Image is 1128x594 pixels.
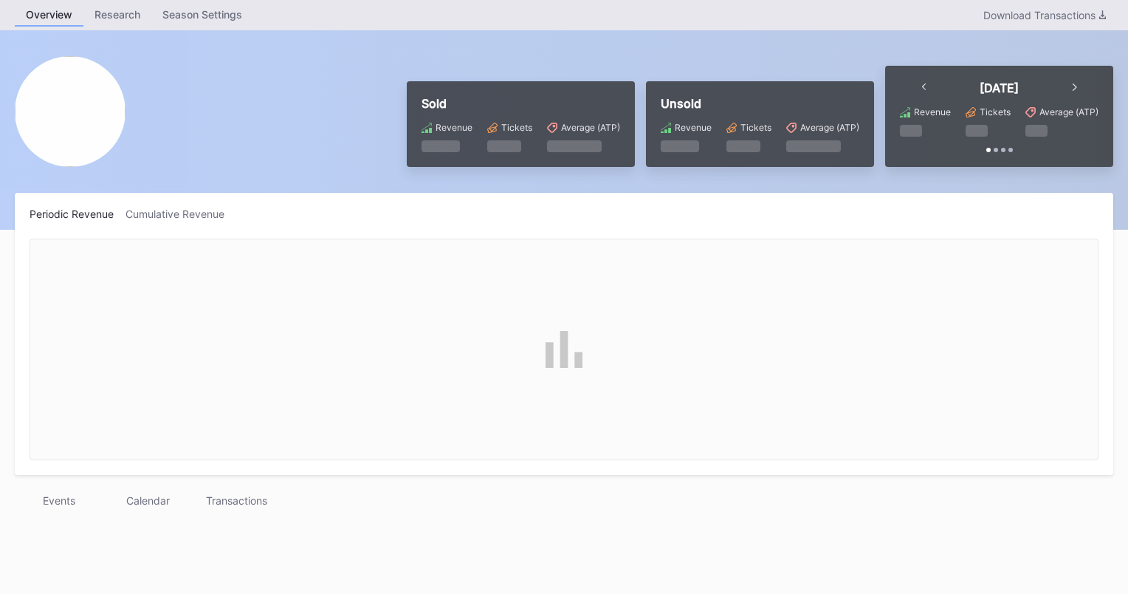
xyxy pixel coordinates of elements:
[30,208,125,220] div: Periodic Revenue
[125,208,236,220] div: Cumulative Revenue
[561,122,620,133] div: Average (ATP)
[1039,106,1098,117] div: Average (ATP)
[976,5,1113,25] button: Download Transactions
[980,106,1011,117] div: Tickets
[151,4,253,25] div: Season Settings
[800,122,859,133] div: Average (ATP)
[661,96,859,111] div: Unsold
[422,96,620,111] div: Sold
[980,81,1019,95] div: [DATE]
[983,9,1106,21] div: Download Transactions
[103,490,192,511] div: Calendar
[151,4,253,27] a: Season Settings
[83,4,151,27] a: Research
[192,490,281,511] div: Transactions
[675,122,712,133] div: Revenue
[83,4,151,25] div: Research
[501,122,532,133] div: Tickets
[436,122,472,133] div: Revenue
[740,122,771,133] div: Tickets
[15,4,83,27] a: Overview
[914,106,951,117] div: Revenue
[15,490,103,511] div: Events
